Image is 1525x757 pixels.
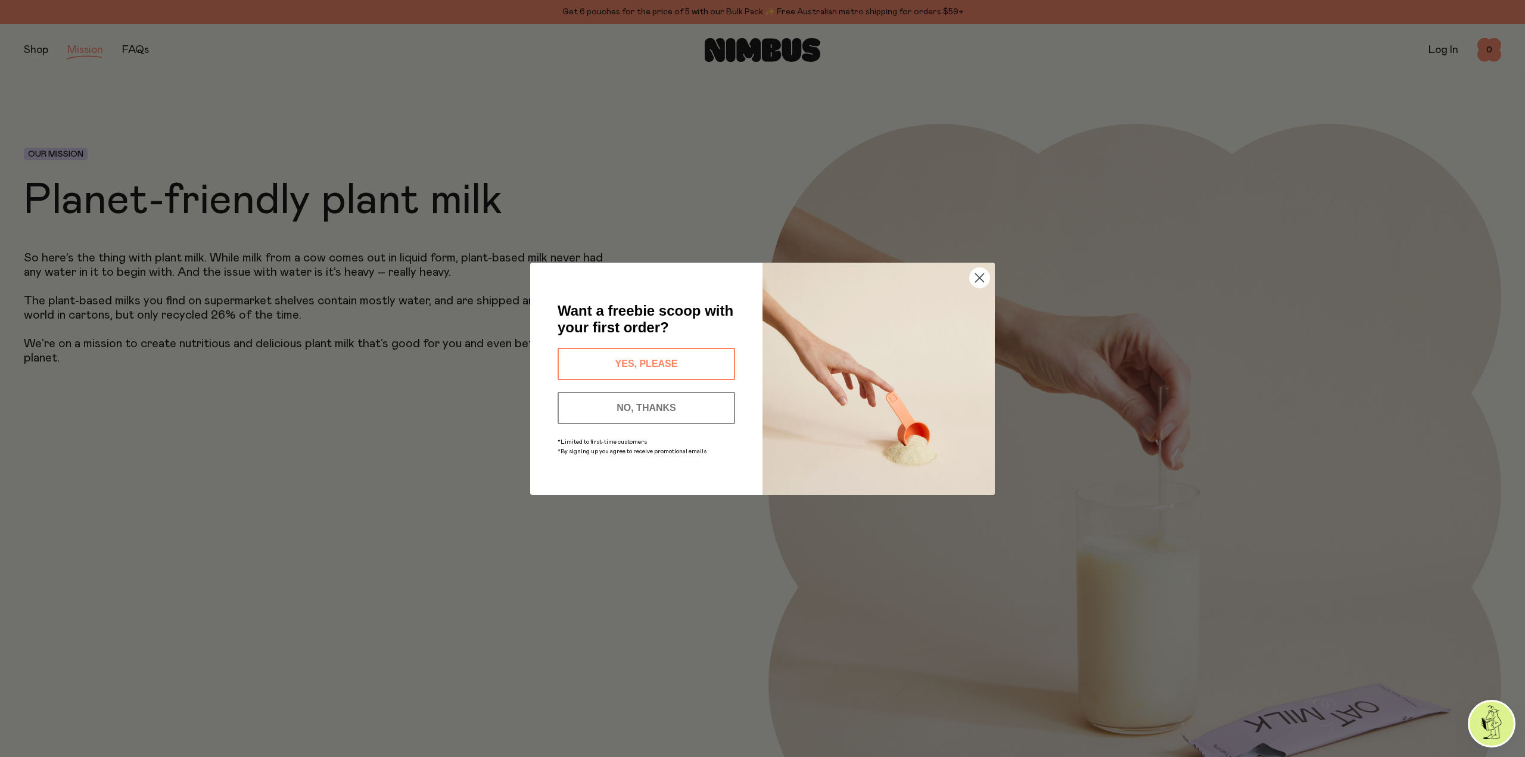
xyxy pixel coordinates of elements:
button: Close dialog [969,267,990,288]
button: YES, PLEASE [558,348,735,380]
img: c0d45117-8e62-4a02-9742-374a5db49d45.jpeg [762,263,995,495]
span: Want a freebie scoop with your first order? [558,303,733,335]
img: agent [1470,702,1514,746]
button: NO, THANKS [558,392,735,424]
span: *Limited to first-time customers [558,439,647,445]
span: *By signing up you agree to receive promotional emails [558,448,707,454]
